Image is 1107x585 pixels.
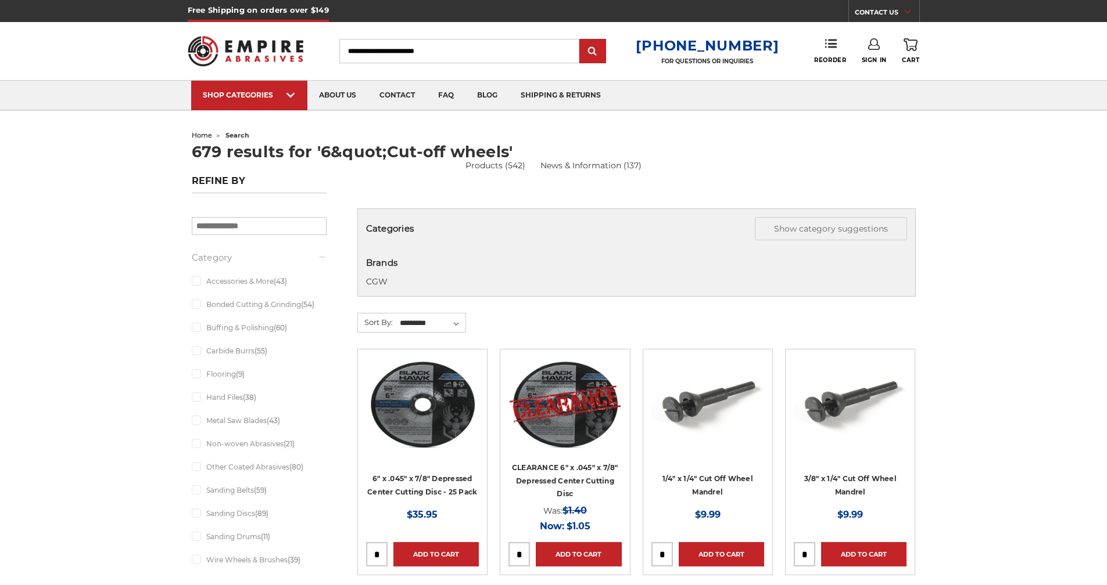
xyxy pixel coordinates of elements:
[465,160,525,171] a: Products (542)
[540,160,642,172] a: News & Information (137)
[651,358,764,506] a: 1/4" inch x 1/4" inch mandrel
[536,542,621,566] a: Add to Cart
[188,28,304,74] img: Empire Abrasives
[307,81,368,110] a: about us
[902,38,919,64] a: Cart
[755,217,907,240] button: Show category suggestions
[862,56,887,64] span: Sign In
[225,131,249,139] span: search
[695,509,721,520] span: $9.99
[567,521,590,532] span: $1.05
[636,37,779,54] a: [PHONE_NUMBER]
[366,358,479,450] img: 6" x .045" x 7/8" Depressed Center Type 27 Cut Off Wheel
[368,81,427,110] a: contact
[794,358,907,506] a: 3/8" inch x 1/4" inch mandrel
[366,257,907,270] h5: Brands
[508,358,621,450] img: CLEARANCE 6" x .045" x 7/8" Depressed Center Type 27 Cut Off Wheel
[508,358,621,506] a: CLEARANCE 6" x .045" x 7/8" Depressed Center Type 27 Cut Off Wheel
[509,81,612,110] a: shipping & returns
[855,6,919,22] a: CONTACT US
[821,542,907,566] a: Add to Cart
[814,38,846,63] a: Reorder
[837,509,863,520] span: $9.99
[651,358,764,450] img: 1/4" inch x 1/4" inch mandrel
[636,57,779,65] p: FOR QUESTIONS OR INQUIRIES
[465,81,509,110] a: blog
[407,509,438,520] span: $35.95
[192,131,212,139] a: home
[540,521,564,532] span: Now:
[366,276,388,287] a: CGW
[581,40,604,63] input: Submit
[563,505,587,516] span: $1.40
[427,81,465,110] a: faq
[366,358,479,506] a: 6" x .045" x 7/8" Depressed Center Type 27 Cut Off Wheel
[192,175,327,193] h5: Refine by
[794,358,907,450] img: 3/8" inch x 1/4" inch mandrel
[203,91,296,99] div: SHOP CATEGORIES
[192,251,327,265] h5: Category
[393,542,479,566] a: Add to Cart
[508,503,621,518] div: Was:
[814,56,846,64] span: Reorder
[358,313,393,331] label: Sort By:
[679,542,764,566] a: Add to Cart
[366,217,907,240] h5: Categories
[192,144,916,160] h1: 679 results for '6&quot;Cut-off wheels'
[398,315,465,332] select: Sort By:
[902,56,919,64] span: Cart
